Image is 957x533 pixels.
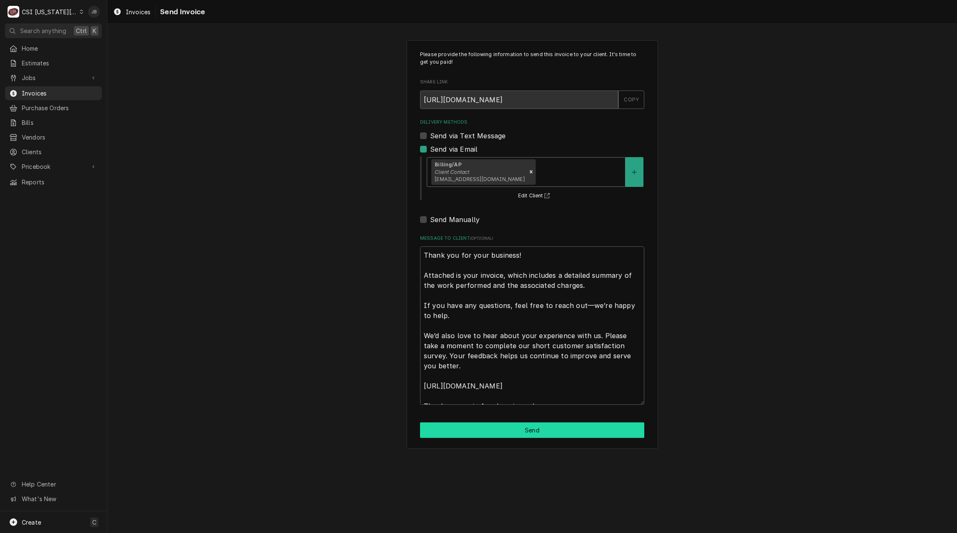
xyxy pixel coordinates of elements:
[88,6,100,18] div: Joshua Bennett's Avatar
[92,518,96,527] span: C
[22,494,97,503] span: What's New
[420,422,644,438] div: Button Group
[5,116,102,129] a: Bills
[625,157,643,187] button: Create New Contact
[5,477,102,491] a: Go to Help Center
[20,26,66,35] span: Search anything
[407,40,658,449] div: Invoice Send
[517,191,553,201] button: Edit Client
[420,119,644,225] div: Delivery Methods
[420,79,644,85] label: Share Link
[22,59,98,67] span: Estimates
[5,23,102,38] button: Search anythingCtrlK
[22,118,98,127] span: Bills
[8,6,19,18] div: CSI Kansas City's Avatar
[76,26,87,35] span: Ctrl
[93,26,96,35] span: K
[420,235,644,242] label: Message to Client
[5,56,102,70] a: Estimates
[5,175,102,189] a: Reports
[5,160,102,173] a: Go to Pricebook
[22,44,98,53] span: Home
[22,519,41,526] span: Create
[420,246,644,405] textarea: Thank you for your business! Attached is your invoice, which includes a detailed summary of the w...
[5,71,102,85] a: Go to Jobs
[22,8,77,16] div: CSI [US_STATE][GEOGRAPHIC_DATA]
[126,8,150,16] span: Invoices
[430,215,480,225] label: Send Manually
[22,103,98,112] span: Purchase Orders
[22,178,98,186] span: Reports
[22,162,85,171] span: Pricebook
[5,130,102,144] a: Vendors
[420,51,644,405] div: Invoice Send Form
[5,86,102,100] a: Invoices
[22,133,98,142] span: Vendors
[110,5,154,19] a: Invoices
[5,41,102,55] a: Home
[420,79,644,109] div: Share Link
[470,236,493,241] span: ( optional )
[435,161,462,168] strong: Billing/AP
[420,235,644,405] div: Message to Client
[22,89,98,98] span: Invoices
[8,6,19,18] div: C
[88,6,100,18] div: JB
[22,480,97,489] span: Help Center
[430,131,506,141] label: Send via Text Message
[22,73,85,82] span: Jobs
[435,169,469,175] em: Client Contact
[420,422,644,438] div: Button Group Row
[435,176,524,182] span: [EMAIL_ADDRESS][DOMAIN_NAME]
[420,51,644,66] p: Please provide the following information to send this invoice to your client. It's time to get yo...
[420,119,644,126] label: Delivery Methods
[526,159,536,185] div: Remove [object Object]
[420,422,644,438] button: Send
[5,145,102,159] a: Clients
[632,169,637,175] svg: Create New Contact
[618,91,644,109] button: COPY
[22,147,98,156] span: Clients
[5,101,102,115] a: Purchase Orders
[430,144,477,154] label: Send via Email
[158,6,205,18] span: Send Invoice
[5,492,102,506] a: Go to What's New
